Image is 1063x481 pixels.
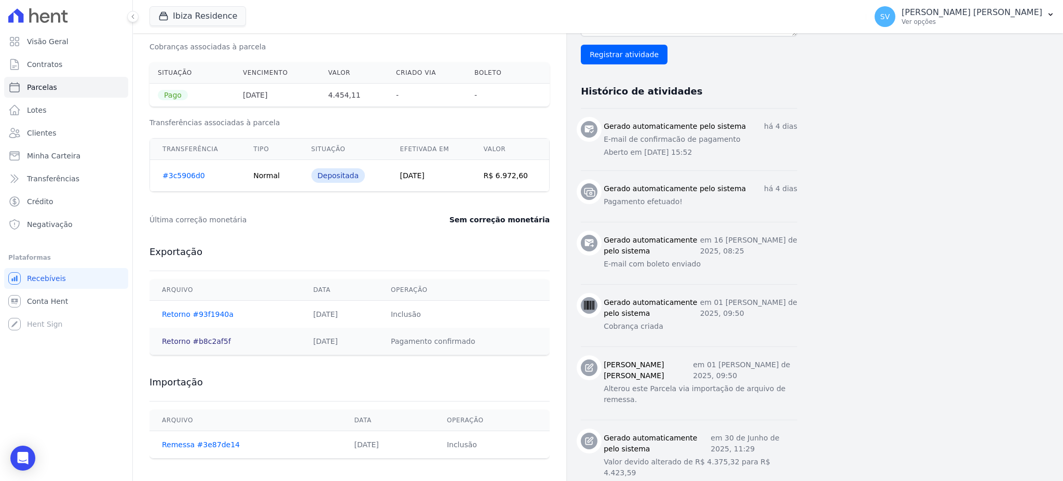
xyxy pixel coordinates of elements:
a: Conta Hent [4,291,128,312]
span: Conta Hent [27,296,68,306]
td: Inclusão [378,301,550,328]
th: Efetivada em [387,139,471,160]
h3: Importação [149,376,550,389]
th: Situação [149,62,235,84]
p: Valor devido alterado de R$ 4.375,32 para R$ 4.423,59 [604,457,797,478]
td: [DATE] [342,431,434,459]
span: Contratos [27,59,62,70]
span: SV [880,13,890,20]
span: Pago [158,90,188,100]
th: [DATE] [235,84,320,107]
td: [DATE] [301,301,378,328]
th: Tipo [241,139,298,160]
td: R$ 6.972,60 [471,160,550,192]
th: Vencimento [235,62,320,84]
th: Data [301,279,378,301]
th: Operação [378,279,550,301]
p: E-mail com boleto enviado [604,259,797,270]
div: Open Intercom Messenger [10,446,35,471]
span: Visão Geral [27,36,69,47]
p: Pagamento efetuado! [604,196,797,207]
div: Plataformas [8,251,124,264]
span: Minha Carteira [27,151,80,161]
div: Depositada [311,168,365,183]
th: Arquivo [149,410,342,431]
th: - [388,84,466,107]
td: [DATE] [301,328,378,355]
h3: Histórico de atividades [581,85,702,98]
span: Recebíveis [27,273,66,284]
a: Transferências [4,168,128,189]
p: em 16 [PERSON_NAME] de 2025, 08:25 [700,235,797,257]
p: E-mail de confirmacão de pagamento [604,134,797,145]
td: [DATE] [387,160,471,192]
span: Parcelas [27,82,57,92]
th: - [466,84,527,107]
a: Retorno #93f1940a [162,310,234,318]
p: em 30 de Junho de 2025, 11:29 [711,433,797,455]
button: SV [PERSON_NAME] [PERSON_NAME] Ver opções [866,2,1063,31]
a: Lotes [4,100,128,121]
th: Arquivo [149,279,301,301]
a: Crédito [4,191,128,212]
p: há 4 dias [764,121,797,132]
h3: [PERSON_NAME] [PERSON_NAME] [604,359,693,381]
span: Transferências [27,173,79,184]
th: 4.454,11 [320,84,388,107]
p: Cobrança criada [604,321,797,332]
p: Aberto em [DATE] 15:52 [604,147,797,158]
th: Valor [471,139,550,160]
th: Transferência [150,139,241,160]
p: Ver opções [902,18,1042,26]
p: Alterou este Parcela via importação de arquivo de remessa. [604,383,797,405]
input: Registrar atividade [581,45,667,64]
th: Valor [320,62,388,84]
th: Boleto [466,62,527,84]
a: Recebíveis [4,268,128,289]
td: Inclusão [434,431,550,459]
a: #3c5906d0 [162,171,205,180]
td: Normal [241,160,298,192]
h3: Transferências associadas à parcela [149,117,550,128]
a: Minha Carteira [4,145,128,166]
span: Clientes [27,128,56,138]
a: Clientes [4,123,128,143]
dt: Cobranças associadas à parcela [149,42,266,52]
p: em 01 [PERSON_NAME] de 2025, 09:50 [693,359,797,381]
p: em 01 [PERSON_NAME] de 2025, 09:50 [700,297,797,319]
a: Retorno #b8c2af5f [162,337,231,345]
dt: Última correção monetária [149,215,386,225]
h3: Gerado automaticamente pelo sistema [604,235,700,257]
h3: Gerado automaticamente pelo sistema [604,183,746,194]
h3: Gerado automaticamente pelo sistema [604,433,711,455]
th: Situação [299,139,388,160]
button: Ibiza Residence [149,6,246,26]
a: Negativação [4,214,128,235]
h3: Gerado automaticamente pelo sistema [604,297,700,319]
span: Crédito [27,196,53,207]
a: Contratos [4,54,128,75]
h3: Gerado automaticamente pelo sistema [604,121,746,132]
p: [PERSON_NAME] [PERSON_NAME] [902,7,1042,18]
p: há 4 dias [764,183,797,194]
td: Pagamento confirmado [378,328,550,355]
span: Lotes [27,105,47,115]
span: Negativação [27,219,73,230]
h3: Exportação [149,246,550,258]
dd: Sem correção monetária [449,215,550,225]
a: Remessa #3e87de14 [162,440,240,449]
th: Criado via [388,62,466,84]
a: Parcelas [4,77,128,98]
a: Visão Geral [4,31,128,52]
th: Data [342,410,434,431]
th: Operação [434,410,550,431]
